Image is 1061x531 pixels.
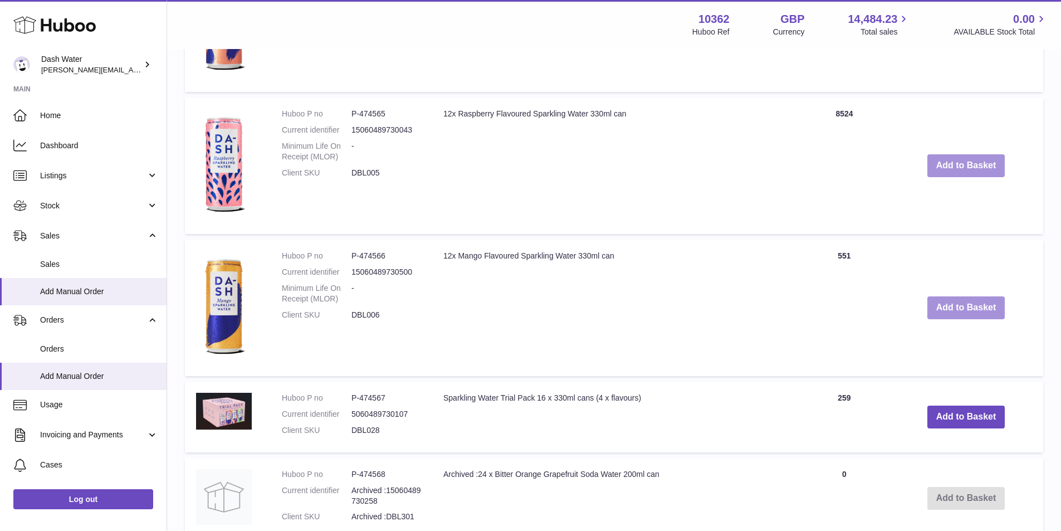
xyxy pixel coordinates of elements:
[351,425,421,436] dd: DBL028
[351,393,421,403] dd: P-474567
[40,170,146,181] span: Listings
[40,110,158,121] span: Home
[351,251,421,261] dd: P-474566
[40,231,146,241] span: Sales
[432,240,800,376] td: 12x Mango Flavoured Sparkling Water 330ml can
[40,344,158,354] span: Orders
[927,406,1005,428] button: Add to Basket
[196,393,252,430] img: Sparkling Water Trial Pack 16 x 330ml cans (4 x flavours)
[282,425,351,436] dt: Client SKU
[196,469,252,525] img: Archived :24 x Bitter Orange Grapefruit Soda Water 200ml can
[196,251,252,362] img: 12x Mango Flavoured Sparkling Water 330ml can
[282,409,351,420] dt: Current identifier
[860,27,910,37] span: Total sales
[40,259,158,270] span: Sales
[41,65,223,74] span: [PERSON_NAME][EMAIL_ADDRESS][DOMAIN_NAME]
[282,283,351,304] dt: Minimum Life On Receipt (MLOR)
[282,393,351,403] dt: Huboo P no
[351,485,421,506] dd: Archived :15060489730258
[40,430,146,440] span: Invoicing and Payments
[282,469,351,480] dt: Huboo P no
[351,168,421,178] dd: DBL005
[40,315,146,325] span: Orders
[40,371,158,382] span: Add Manual Order
[954,12,1048,37] a: 0.00 AVAILABLE Stock Total
[13,489,153,509] a: Log out
[692,27,730,37] div: Huboo Ref
[927,296,1005,319] button: Add to Basket
[40,460,158,470] span: Cases
[773,27,805,37] div: Currency
[41,54,141,75] div: Dash Water
[282,141,351,162] dt: Minimum Life On Receipt (MLOR)
[282,310,351,320] dt: Client SKU
[927,154,1005,177] button: Add to Basket
[351,267,421,277] dd: 15060489730500
[196,109,252,220] img: 12x Raspberry Flavoured Sparkling Water 330ml can
[698,12,730,27] strong: 10362
[282,168,351,178] dt: Client SKU
[40,140,158,151] span: Dashboard
[351,125,421,135] dd: 15060489730043
[351,141,421,162] dd: -
[351,409,421,420] dd: 5060489730107
[848,12,910,37] a: 14,484.23 Total sales
[13,56,30,73] img: sophie@dash-water.com
[282,251,351,261] dt: Huboo P no
[954,27,1048,37] span: AVAILABLE Stock Total
[282,485,351,506] dt: Current identifier
[800,240,889,376] td: 551
[351,469,421,480] dd: P-474568
[351,511,421,522] dd: Archived :DBL301
[780,12,804,27] strong: GBP
[282,125,351,135] dt: Current identifier
[282,109,351,119] dt: Huboo P no
[351,283,421,304] dd: -
[432,382,800,452] td: Sparkling Water Trial Pack 16 x 330ml cans (4 x flavours)
[351,109,421,119] dd: P-474565
[40,201,146,211] span: Stock
[432,98,800,234] td: 12x Raspberry Flavoured Sparkling Water 330ml can
[282,267,351,277] dt: Current identifier
[282,511,351,522] dt: Client SKU
[1013,12,1035,27] span: 0.00
[800,98,889,234] td: 8524
[40,400,158,410] span: Usage
[848,12,897,27] span: 14,484.23
[351,310,421,320] dd: DBL006
[40,286,158,297] span: Add Manual Order
[800,382,889,452] td: 259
